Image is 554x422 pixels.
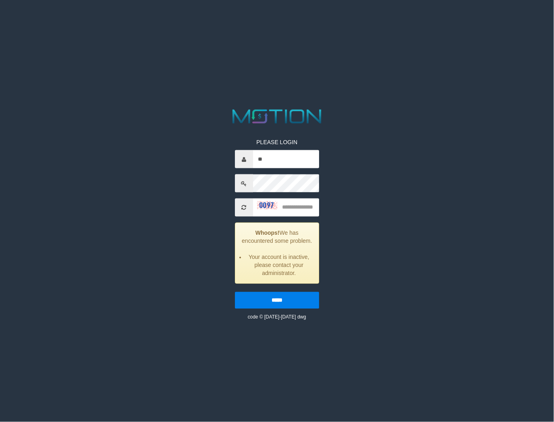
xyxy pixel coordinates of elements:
[257,201,277,209] img: captcha
[235,138,319,146] p: PLEASE LOGIN
[255,230,280,236] strong: Whoops!
[245,253,313,277] li: Your account is inactive, please contact your administrator.
[248,314,306,320] small: code © [DATE]-[DATE] dwg
[235,223,319,284] div: We has encountered some problem.
[228,107,326,126] img: MOTION_logo.png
